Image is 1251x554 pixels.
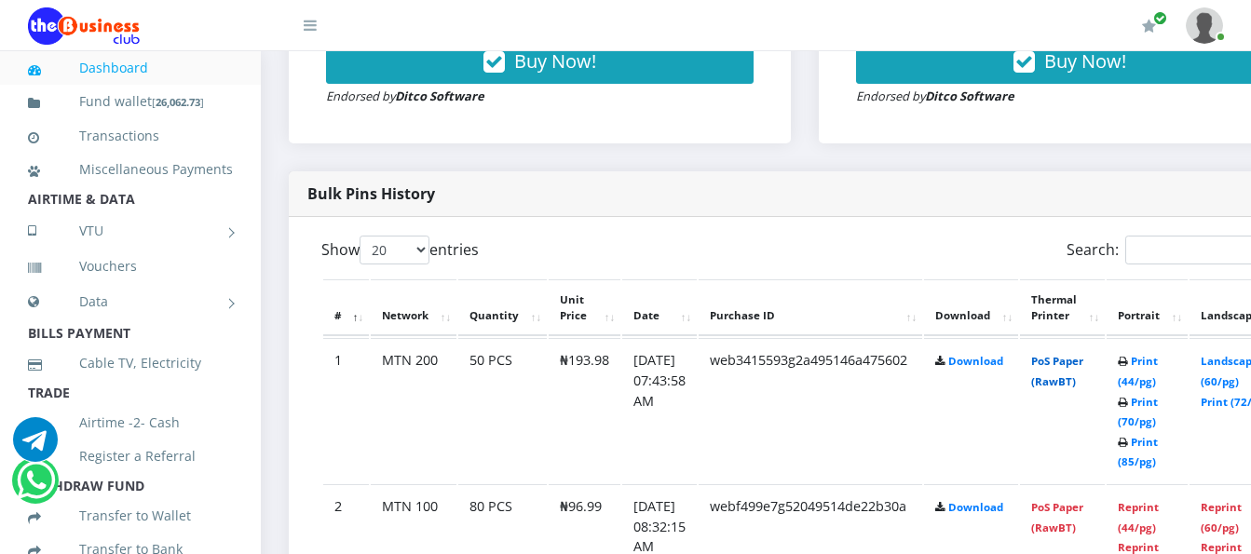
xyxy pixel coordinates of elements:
[395,88,484,104] strong: Ditco Software
[1107,279,1188,337] th: Portrait: activate to sort column ascending
[323,279,369,337] th: #: activate to sort column descending
[549,279,620,337] th: Unit Price: activate to sort column ascending
[1142,19,1156,34] i: Renew/Upgrade Subscription
[1118,500,1159,534] a: Reprint (44/pg)
[699,338,922,482] td: web3415593g2a495146a475602
[925,88,1014,104] strong: Ditco Software
[28,245,233,288] a: Vouchers
[549,338,620,482] td: ₦193.98
[28,401,233,444] a: Airtime -2- Cash
[28,115,233,157] a: Transactions
[28,342,233,385] a: Cable TV, Electricity
[924,279,1018,337] th: Download: activate to sort column ascending
[622,338,697,482] td: [DATE] 07:43:58 AM
[1020,279,1105,337] th: Thermal Printer: activate to sort column ascending
[699,279,922,337] th: Purchase ID: activate to sort column ascending
[152,95,204,109] small: [ ]
[1031,500,1083,534] a: PoS Paper (RawBT)
[514,48,596,74] span: Buy Now!
[1044,48,1126,74] span: Buy Now!
[1118,435,1158,469] a: Print (85/pg)
[458,338,547,482] td: 50 PCS
[28,80,233,124] a: Fund wallet[26,062.73]
[622,279,697,337] th: Date: activate to sort column ascending
[28,435,233,478] a: Register a Referral
[321,236,479,264] label: Show entries
[360,236,429,264] select: Showentries
[13,431,58,462] a: Chat for support
[326,88,484,104] small: Endorsed by
[1118,354,1158,388] a: Print (44/pg)
[371,338,456,482] td: MTN 200
[1118,395,1158,429] a: Print (70/pg)
[948,500,1003,514] a: Download
[323,338,369,482] td: 1
[28,494,233,537] a: Transfer to Wallet
[371,279,456,337] th: Network: activate to sort column ascending
[17,472,55,503] a: Chat for support
[28,278,233,325] a: Data
[28,208,233,254] a: VTU
[1201,500,1242,534] a: Reprint (60/pg)
[856,88,1014,104] small: Endorsed by
[1186,7,1223,44] img: User
[28,148,233,191] a: Miscellaneous Payments
[307,183,435,204] strong: Bulk Pins History
[1031,354,1083,388] a: PoS Paper (RawBT)
[1153,11,1167,25] span: Renew/Upgrade Subscription
[156,95,200,109] b: 26,062.73
[28,47,233,89] a: Dashboard
[458,279,547,337] th: Quantity: activate to sort column ascending
[28,7,140,45] img: Logo
[948,354,1003,368] a: Download
[326,39,754,84] button: Buy Now!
